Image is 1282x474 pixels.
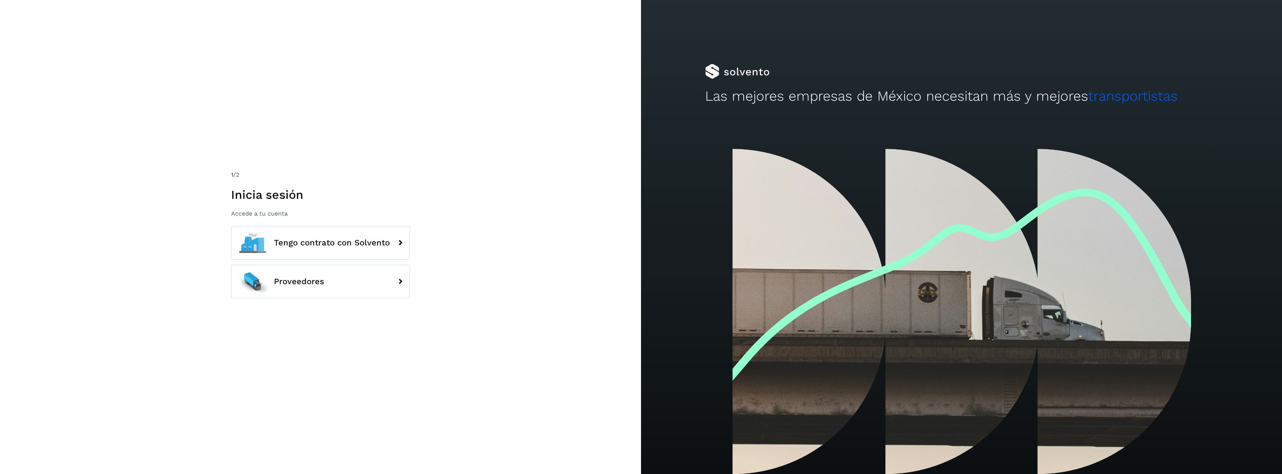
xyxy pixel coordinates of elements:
span: 1 [231,171,233,178]
span: Proveedores [274,277,324,286]
h2: Las mejores empresas de México necesitan más y mejores [705,88,1218,104]
button: Proveedores [231,265,410,298]
span: transportistas [1088,88,1178,104]
span: Tengo contrato con Solvento [274,238,390,247]
h1: Inicia sesión [231,188,410,202]
button: Tengo contrato con Solvento [231,226,410,260]
p: Accede a tu cuenta [231,210,410,217]
div: /2 [231,170,410,179]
